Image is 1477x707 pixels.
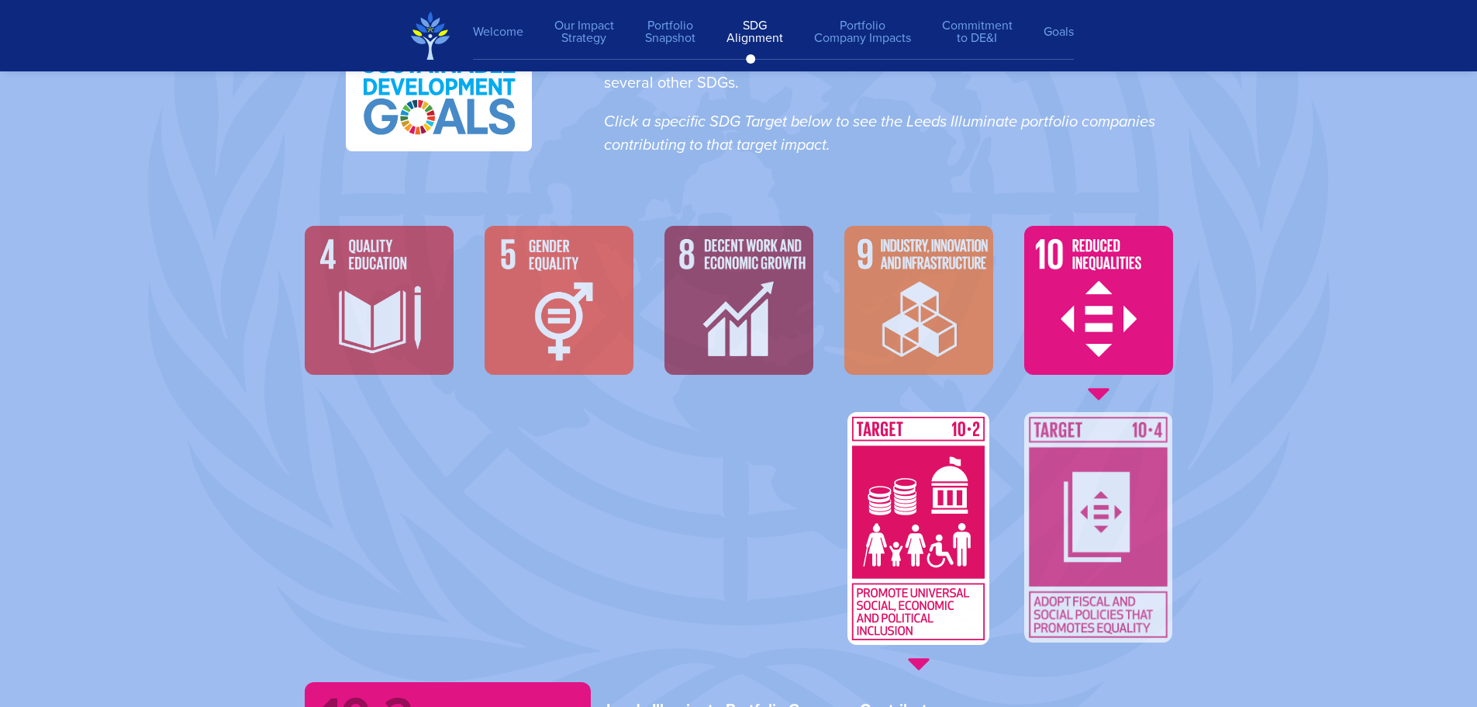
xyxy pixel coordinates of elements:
a: Goals [1028,18,1074,46]
a: SDGAlignment [711,12,799,52]
a: PortfolioCompany Impacts [799,12,927,52]
a: PortfolioSnapshot [630,12,711,52]
a: Welcome [473,18,539,46]
a: Commitmentto DE&I [927,12,1028,52]
a: Our ImpactStrategy [539,12,630,52]
em: Click a specific SDG Target below to see the Leeds Illuminate portfolio companies contributing to... [604,109,1155,156]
